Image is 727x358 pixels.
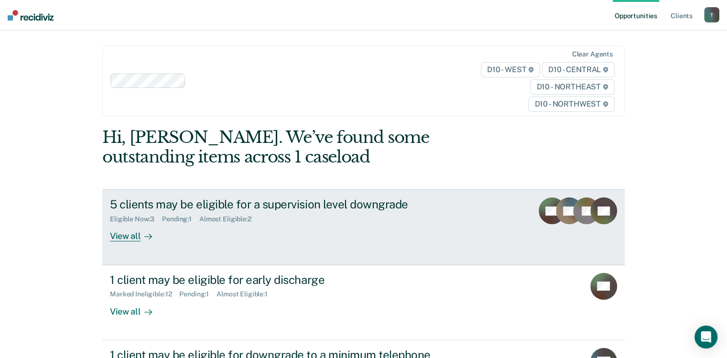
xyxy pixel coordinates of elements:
div: View all [110,298,163,317]
div: Hi, [PERSON_NAME]. We’ve found some outstanding items across 1 caseload [102,128,520,167]
a: 1 client may be eligible for early dischargeMarked Ineligible:12Pending:1Almost Eligible:1View all [102,265,625,340]
span: D10 - WEST [481,62,540,77]
span: D10 - NORTHWEST [528,97,614,112]
a: 5 clients may be eligible for a supervision level downgradeEligible Now:3Pending:1Almost Eligible... [102,189,625,265]
div: Pending : 1 [162,215,199,223]
div: Clear agents [572,50,613,58]
div: Almost Eligible : 1 [217,290,275,298]
div: Marked Ineligible : 12 [110,290,179,298]
div: View all [110,223,163,242]
div: Open Intercom Messenger [694,325,717,348]
button: T [704,7,719,22]
div: 5 clients may be eligible for a supervision level downgrade [110,197,445,211]
span: D10 - CENTRAL [542,62,615,77]
div: Almost Eligible : 2 [199,215,259,223]
div: Pending : 1 [179,290,217,298]
img: Recidiviz [8,10,54,21]
div: Eligible Now : 3 [110,215,162,223]
span: D10 - NORTHEAST [530,79,614,95]
div: 1 client may be eligible for early discharge [110,273,445,287]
